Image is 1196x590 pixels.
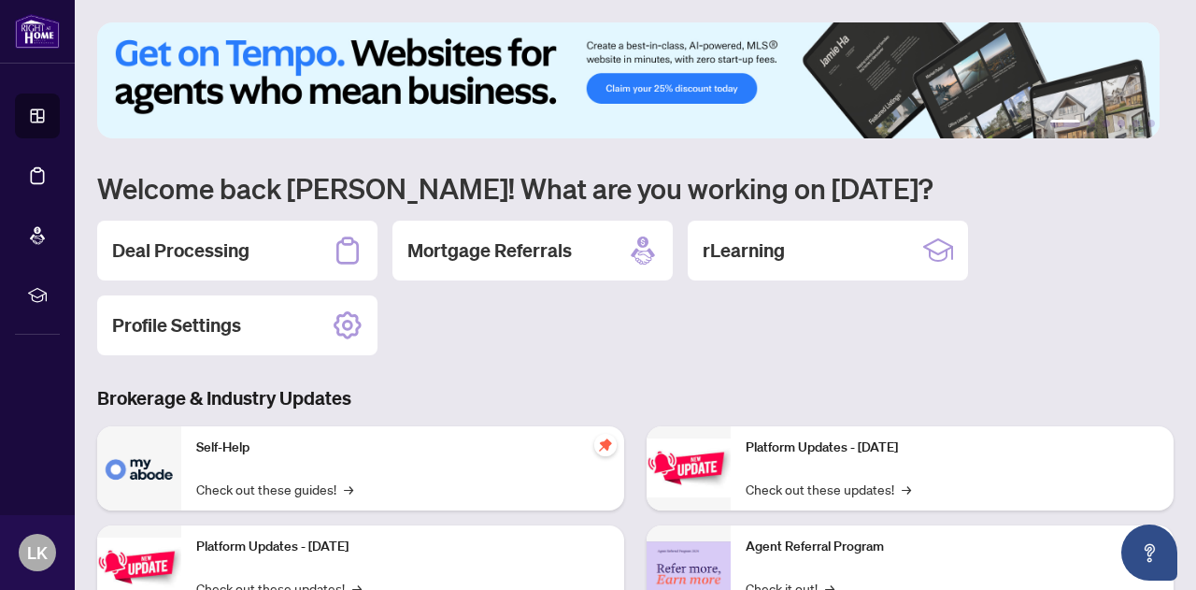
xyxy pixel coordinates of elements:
[112,312,241,338] h2: Profile Settings
[703,237,785,264] h2: rLearning
[1050,120,1080,127] button: 1
[1118,120,1125,127] button: 4
[1132,120,1140,127] button: 5
[1121,525,1177,581] button: Open asap
[97,22,1160,138] img: Slide 0
[746,438,1159,458] p: Platform Updates - [DATE]
[97,170,1174,206] h1: Welcome back [PERSON_NAME]! What are you working on [DATE]?
[1147,120,1155,127] button: 6
[647,439,731,497] img: Platform Updates - June 23, 2025
[1088,120,1095,127] button: 2
[407,237,572,264] h2: Mortgage Referrals
[746,537,1159,557] p: Agent Referral Program
[746,479,911,499] a: Check out these updates!→
[1103,120,1110,127] button: 3
[15,14,60,49] img: logo
[344,479,353,499] span: →
[902,479,911,499] span: →
[27,540,48,566] span: LK
[97,385,1174,411] h3: Brokerage & Industry Updates
[196,438,609,458] p: Self-Help
[594,434,617,456] span: pushpin
[97,426,181,511] img: Self-Help
[196,537,609,557] p: Platform Updates - [DATE]
[112,237,249,264] h2: Deal Processing
[196,479,353,499] a: Check out these guides!→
